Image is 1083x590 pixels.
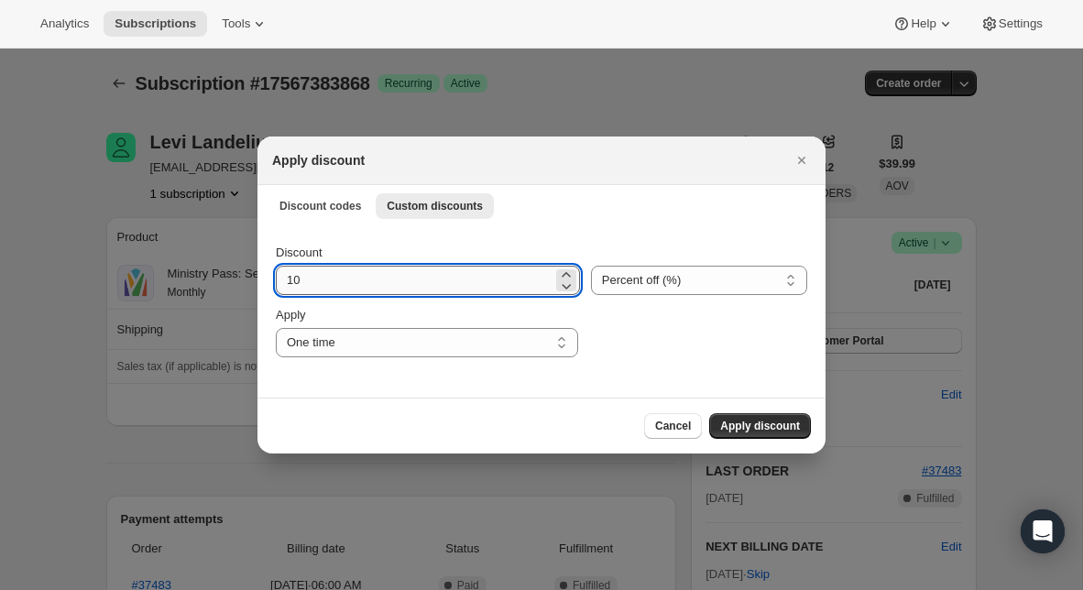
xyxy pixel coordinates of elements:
[104,11,207,37] button: Subscriptions
[29,11,100,37] button: Analytics
[911,16,935,31] span: Help
[789,147,815,173] button: Close
[969,11,1054,37] button: Settings
[276,308,306,322] span: Apply
[279,199,361,213] span: Discount codes
[222,16,250,31] span: Tools
[272,151,365,169] h2: Apply discount
[881,11,965,37] button: Help
[1021,509,1065,553] div: Open Intercom Messenger
[40,16,89,31] span: Analytics
[268,193,372,219] button: Discount codes
[276,246,323,259] span: Discount
[720,419,800,433] span: Apply discount
[115,16,196,31] span: Subscriptions
[655,419,691,433] span: Cancel
[644,413,702,439] button: Cancel
[999,16,1043,31] span: Settings
[257,225,826,398] div: Custom discounts
[387,199,483,213] span: Custom discounts
[709,413,811,439] button: Apply discount
[376,193,494,219] button: Custom discounts
[211,11,279,37] button: Tools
